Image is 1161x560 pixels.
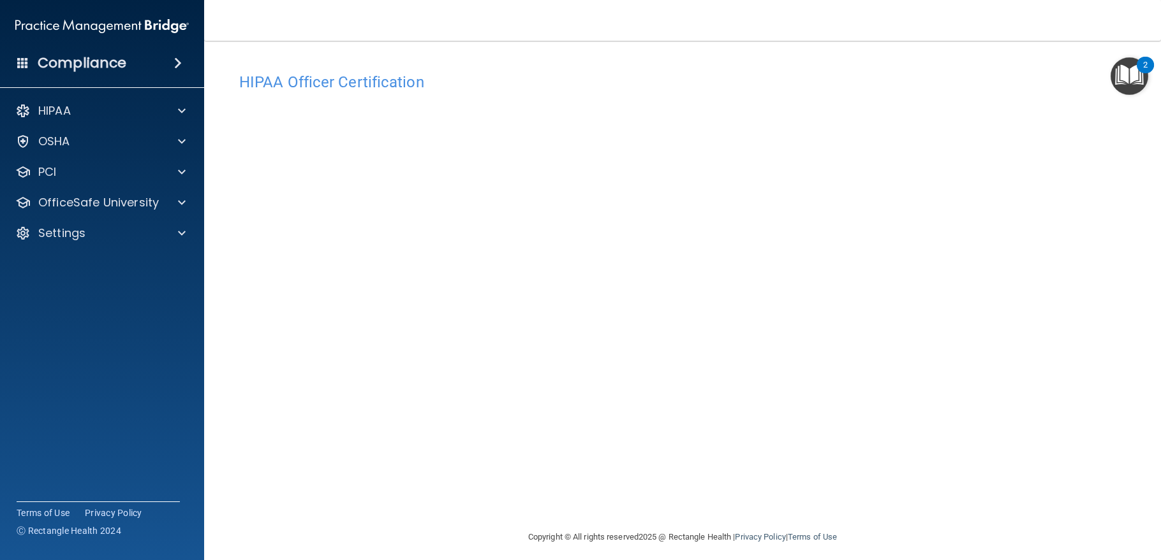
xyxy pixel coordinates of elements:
p: OSHA [38,134,70,149]
a: Settings [15,226,186,241]
iframe: hipaa-training [239,97,1126,512]
a: HIPAA [15,103,186,118]
img: PMB logo [15,13,189,39]
a: Terms of Use [788,532,837,542]
button: Open Resource Center, 2 new notifications [1111,57,1148,95]
p: Settings [38,226,85,241]
a: OSHA [15,134,186,149]
p: HIPAA [38,103,71,118]
a: Privacy Policy [735,532,785,542]
a: PCI [15,164,186,180]
p: PCI [38,164,56,180]
div: 2 [1143,65,1148,82]
a: OfficeSafe University [15,195,186,210]
p: OfficeSafe University [38,195,159,210]
span: Ⓒ Rectangle Health 2024 [17,524,121,537]
div: Copyright © All rights reserved 2025 @ Rectangle Health | | [450,517,915,557]
h4: HIPAA Officer Certification [239,74,1126,90]
h4: Compliance [38,54,126,72]
a: Privacy Policy [85,506,142,519]
a: Terms of Use [17,506,70,519]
